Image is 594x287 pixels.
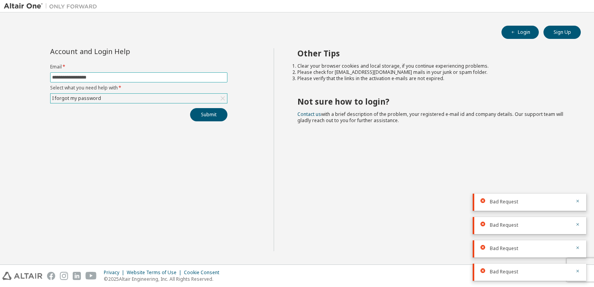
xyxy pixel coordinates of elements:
button: Login [501,26,539,39]
span: with a brief description of the problem, your registered e-mail id and company details. Our suppo... [297,111,563,124]
div: I forgot my password [51,94,102,103]
img: youtube.svg [86,272,97,280]
h2: Not sure how to login? [297,96,567,107]
li: Please check for [EMAIL_ADDRESS][DOMAIN_NAME] mails in your junk or spam folder. [297,69,567,75]
div: Account and Login Help [50,48,192,54]
img: linkedin.svg [73,272,81,280]
span: Bad Request [490,199,518,205]
span: Bad Request [490,269,518,275]
li: Please verify that the links in the activation e-mails are not expired. [297,75,567,82]
h2: Other Tips [297,48,567,58]
div: Website Terms of Use [127,269,184,276]
p: © 2025 Altair Engineering, Inc. All Rights Reserved. [104,276,224,282]
span: Bad Request [490,222,518,228]
div: Cookie Consent [184,269,224,276]
button: Sign Up [543,26,581,39]
img: facebook.svg [47,272,55,280]
img: altair_logo.svg [2,272,42,280]
span: Bad Request [490,245,518,252]
label: Select what you need help with [50,85,227,91]
button: Submit [190,108,227,121]
a: Contact us [297,111,321,117]
div: I forgot my password [51,94,227,103]
div: Privacy [104,269,127,276]
li: Clear your browser cookies and local storage, if you continue experiencing problems. [297,63,567,69]
img: Altair One [4,2,101,10]
label: Email [50,64,227,70]
img: instagram.svg [60,272,68,280]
